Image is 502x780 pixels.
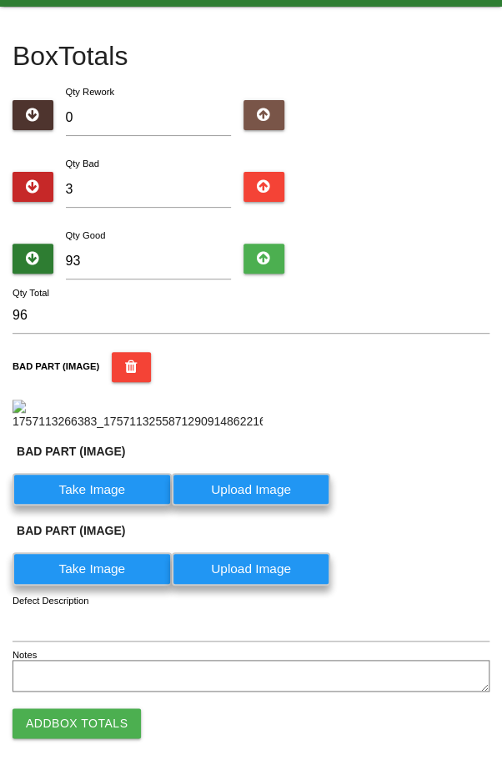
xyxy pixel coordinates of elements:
button: AddBox Totals [13,708,141,738]
label: Take Image [13,473,172,506]
b: BAD PART (IMAGE) [17,524,125,537]
label: Defect Description [13,594,89,608]
label: Upload Image [172,473,331,506]
h4: Box Totals [13,42,489,71]
label: Take Image [13,552,172,585]
label: Qty Rework [66,87,114,97]
label: Notes [13,648,37,662]
img: 1757113266383_17571132558712909148622169662716.jpg [13,400,263,430]
label: Qty Bad [66,159,99,169]
label: Qty Total [13,286,49,300]
label: Upload Image [172,552,331,585]
b: BAD PART (IMAGE) [13,361,99,371]
label: Qty Good [66,230,106,240]
button: BAD PART (IMAGE) [112,352,151,382]
b: BAD PART (IMAGE) [17,445,125,458]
